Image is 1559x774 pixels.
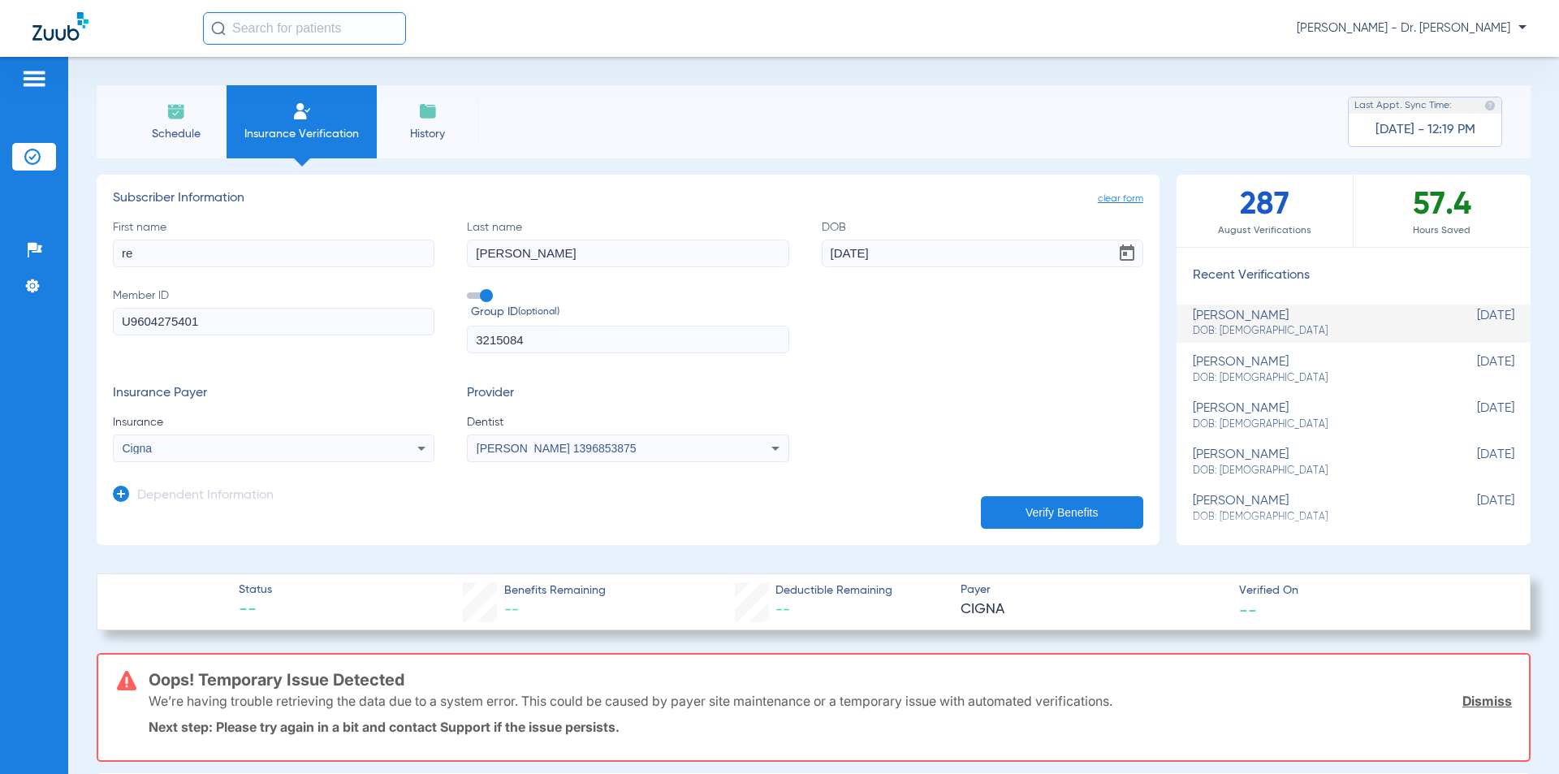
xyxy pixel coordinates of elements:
span: DOB: [DEMOGRAPHIC_DATA] [1193,324,1433,339]
div: [PERSON_NAME] [1193,309,1433,339]
span: DOB: [DEMOGRAPHIC_DATA] [1193,464,1433,478]
button: Verify Benefits [981,496,1143,529]
img: Manual Insurance Verification [292,102,312,121]
a: Dismiss [1462,693,1512,709]
span: Status [239,582,272,599]
img: Search Icon [211,21,226,36]
span: Verified On [1239,582,1504,599]
span: clear form [1098,191,1143,207]
div: [PERSON_NAME] [1193,448,1433,478]
span: DOB: [DEMOGRAPHIC_DATA] [1193,417,1433,432]
span: -- [239,599,272,622]
small: (optional) [518,304,559,321]
iframe: Chat Widget [1478,696,1559,774]
div: [PERSON_NAME] [1193,355,1433,385]
h3: Recent Verifications [1177,268,1531,284]
span: Group ID [471,304,788,321]
span: Benefits Remaining [504,582,606,599]
h3: Insurance Payer [113,386,434,402]
span: -- [1239,601,1257,618]
img: error-icon [117,671,136,690]
span: [PERSON_NAME] - Dr. [PERSON_NAME] [1297,20,1527,37]
span: [DATE] [1433,355,1514,385]
img: Schedule [166,102,186,121]
div: 57.4 [1354,175,1531,247]
span: CIGNA [961,599,1225,620]
label: Last name [467,219,788,267]
span: Dentist [467,414,788,430]
span: Schedule [137,126,214,142]
h3: Oops! Temporary Issue Detected [149,672,1512,688]
h3: Subscriber Information [113,191,1143,207]
div: [PERSON_NAME] [1193,401,1433,431]
label: Member ID [113,288,434,354]
span: [DATE] [1433,494,1514,524]
span: [DATE] [1433,448,1514,478]
span: Insurance [113,414,434,430]
h3: Provider [467,386,788,402]
input: Member ID [113,308,434,335]
span: Hours Saved [1354,223,1531,239]
label: DOB [822,219,1143,267]
span: DOB: [DEMOGRAPHIC_DATA] [1193,371,1433,386]
span: -- [775,603,790,617]
img: History [418,102,438,121]
input: Last name [467,240,788,267]
span: [DATE] - 12:19 PM [1375,122,1475,138]
span: [DATE] [1433,401,1514,431]
img: last sync help info [1484,100,1496,111]
div: [PERSON_NAME] [1193,494,1433,524]
span: -- [504,603,519,617]
img: Zuub Logo [32,12,89,41]
span: [DATE] [1433,309,1514,339]
label: First name [113,219,434,267]
p: Next step: Please try again in a bit and contact Support if the issue persists. [149,719,1512,735]
p: We’re having trouble retrieving the data due to a system error. This could be caused by payer sit... [149,693,1112,709]
input: DOBOpen calendar [822,240,1143,267]
span: Last Appt. Sync Time: [1354,97,1452,114]
div: 287 [1177,175,1354,247]
button: Open calendar [1111,237,1143,270]
input: First name [113,240,434,267]
span: Deductible Remaining [775,582,892,599]
input: Search for patients [203,12,406,45]
span: DOB: [DEMOGRAPHIC_DATA] [1193,510,1433,525]
h3: Dependent Information [137,488,274,504]
img: hamburger-icon [21,69,47,89]
span: August Verifications [1177,223,1353,239]
span: [PERSON_NAME] 1396853875 [477,442,637,455]
span: History [389,126,466,142]
span: Payer [961,582,1225,599]
span: Cigna [123,442,153,455]
span: Insurance Verification [239,126,365,142]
